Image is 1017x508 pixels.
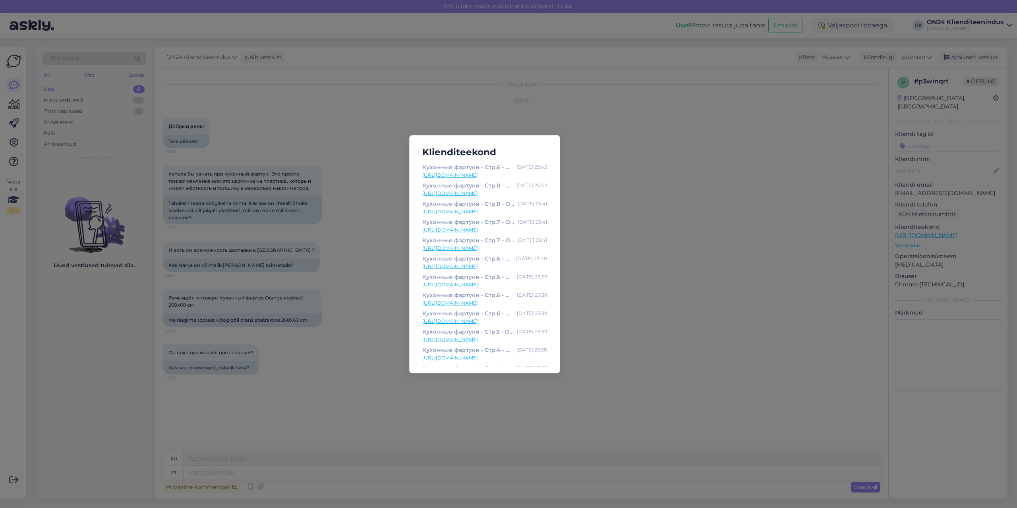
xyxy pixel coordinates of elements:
[422,226,547,234] a: [URL][DOMAIN_NAME]
[422,309,514,318] div: Кухонные фартуки - Стр.6 - ON24 Home & Living
[516,346,547,354] div: [DATE] 23:38
[517,291,547,299] div: [DATE] 23:39
[518,218,547,226] div: [DATE] 23:41
[516,163,547,172] div: [DATE] 23:42
[422,291,514,299] div: Кухонные фартуки - Стр.6 - ON24 Home & Living
[422,364,514,373] div: Кухонные фартуки - Стр.4 - ON24 Home & Living
[422,327,514,336] div: Кухонные фартуки - Стр.5 - ON24 Home & Living
[517,364,547,373] div: [DATE] 23:37
[422,346,513,354] div: Кухонные фартуки - Стр.4 - ON24 Home & Living
[518,236,547,245] div: [DATE] 23:41
[422,163,513,172] div: Кухонные фартуки - Стр.6 - ON24 Home & Living
[422,254,513,263] div: Кухонные фартуки - Стр.6 - ON24 Home & Living
[422,218,514,226] div: Кухонные фартуки - Стр.7 - ON24 Home & Living
[422,336,547,343] a: [URL][DOMAIN_NAME]
[422,181,513,190] div: Кухонные фартуки - Стр.8 - ON24 Home & Living
[422,354,547,361] a: [URL][DOMAIN_NAME]
[517,327,547,336] div: [DATE] 23:39
[422,263,547,270] a: [URL][DOMAIN_NAME]
[422,272,514,281] div: Кухонные фартуки - Стр.6 - ON24 Home & Living
[422,190,547,197] a: [URL][DOMAIN_NAME]
[422,236,514,245] div: Кухонные фартуки - Стр.7 - ON24 Home & Living
[422,299,547,307] a: [URL][DOMAIN_NAME]
[422,172,547,179] a: [URL][DOMAIN_NAME]
[422,208,547,215] a: [URL][DOMAIN_NAME]
[516,254,547,263] div: [DATE] 23:40
[416,145,553,160] h5: Klienditeekond
[422,281,547,288] a: [URL][DOMAIN_NAME]
[422,199,514,208] div: Кухонные фартуки - Стр.8 - ON24 Home & Living
[517,272,547,281] div: [DATE] 23:39
[516,181,547,190] div: [DATE] 23:42
[422,245,547,252] a: [URL][DOMAIN_NAME]
[422,318,547,325] a: [URL][DOMAIN_NAME]
[517,309,547,318] div: [DATE] 23:39
[518,199,547,208] div: [DATE] 23:41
